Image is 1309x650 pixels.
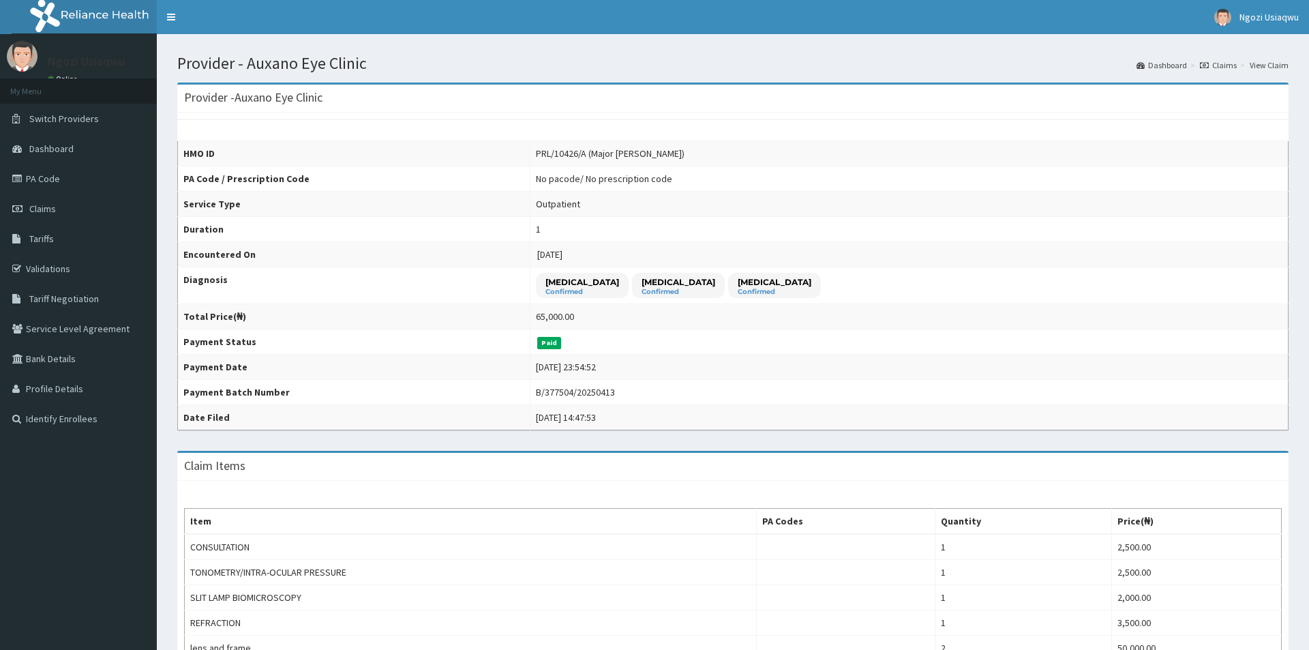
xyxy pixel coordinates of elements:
[1250,59,1289,71] a: View Claim
[185,509,757,535] th: Item
[642,289,715,295] small: Confirmed
[537,337,562,349] span: Paid
[185,585,757,610] td: SLIT LAMP BIOMICROSCOPY
[1112,509,1282,535] th: Price(₦)
[185,560,757,585] td: TONOMETRY/INTRA-OCULAR PRESSURE
[545,289,619,295] small: Confirmed
[178,192,530,217] th: Service Type
[184,91,322,104] h3: Provider - Auxano Eye Clinic
[178,242,530,267] th: Encountered On
[48,55,125,68] p: Ngozi Usiaqwu
[536,385,615,399] div: B/377504/20250413
[1200,59,1237,71] a: Claims
[29,113,99,125] span: Switch Providers
[1137,59,1187,71] a: Dashboard
[1112,610,1282,636] td: 3,500.00
[29,143,74,155] span: Dashboard
[1239,11,1299,23] span: Ngozi Usiaqwu
[178,267,530,304] th: Diagnosis
[738,289,811,295] small: Confirmed
[7,41,37,72] img: User Image
[935,610,1112,636] td: 1
[935,534,1112,560] td: 1
[536,172,672,186] div: No pacode / No prescription code
[177,55,1289,72] h1: Provider - Auxano Eye Clinic
[545,276,619,288] p: [MEDICAL_DATA]
[178,405,530,430] th: Date Filed
[48,74,80,84] a: Online
[536,310,574,323] div: 65,000.00
[178,380,530,405] th: Payment Batch Number
[738,276,811,288] p: [MEDICAL_DATA]
[29,233,54,245] span: Tariffs
[536,411,596,424] div: [DATE] 14:47:53
[178,329,530,355] th: Payment Status
[1112,534,1282,560] td: 2,500.00
[184,460,245,472] h3: Claim Items
[756,509,935,535] th: PA Codes
[178,166,530,192] th: PA Code / Prescription Code
[185,534,757,560] td: CONSULTATION
[536,147,684,160] div: PRL/10426/A (Major [PERSON_NAME])
[935,585,1112,610] td: 1
[537,248,562,261] span: [DATE]
[1112,560,1282,585] td: 2,500.00
[536,197,580,211] div: Outpatient
[29,293,99,305] span: Tariff Negotiation
[1214,9,1231,26] img: User Image
[178,141,530,166] th: HMO ID
[178,217,530,242] th: Duration
[29,203,56,215] span: Claims
[642,276,715,288] p: [MEDICAL_DATA]
[935,509,1112,535] th: Quantity
[185,610,757,636] td: REFRACTION
[536,360,596,374] div: [DATE] 23:54:52
[178,355,530,380] th: Payment Date
[178,304,530,329] th: Total Price(₦)
[536,222,541,236] div: 1
[935,560,1112,585] td: 1
[1112,585,1282,610] td: 2,000.00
